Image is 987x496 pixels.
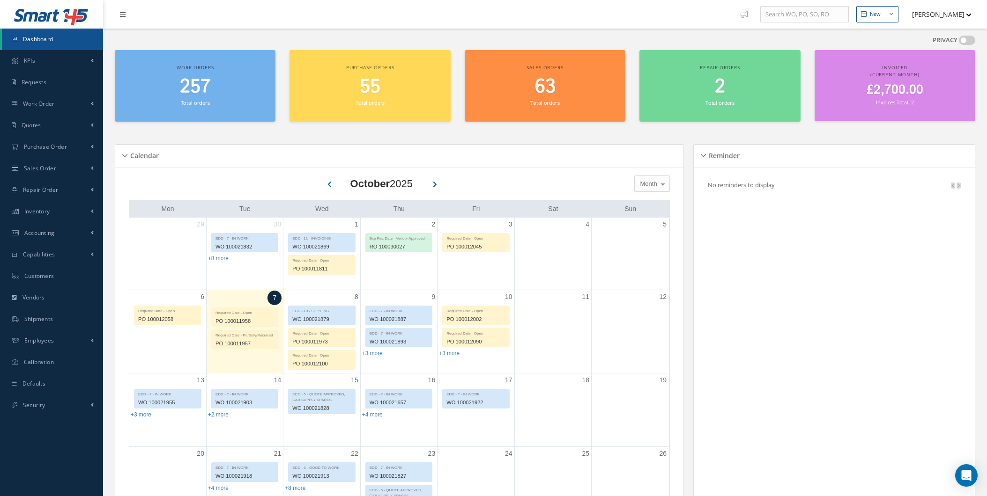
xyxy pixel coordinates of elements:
[289,336,355,347] div: PO 100011973
[349,373,360,387] a: October 15, 2025
[503,290,514,304] a: October 10, 2025
[313,203,331,215] a: Wednesday
[267,291,282,305] a: October 7, 2025
[23,186,59,194] span: Repair Order
[366,471,432,481] div: WO 100021827
[443,328,509,336] div: Required Date - Open
[580,447,591,460] a: October 25, 2025
[24,358,54,366] span: Calibration
[592,373,668,447] td: October 19, 2025
[208,255,229,262] a: Show 8 more events
[443,314,509,325] div: PO 100012002
[181,99,210,106] small: Total orders
[438,290,514,373] td: October 10, 2025
[360,218,437,290] td: October 2, 2025
[134,314,201,325] div: PO 100012058
[212,308,278,316] div: Required Date - Open
[206,218,283,290] td: September 30, 2025
[206,290,283,373] td: October 7, 2025
[443,336,509,347] div: PO 100012090
[366,463,432,471] div: EDD - 7 - IN WORK
[289,50,450,122] a: Purchase orders 55 Total orders
[426,373,438,387] a: October 16, 2025
[527,64,563,71] span: Sales orders
[638,179,657,189] span: Month
[23,35,53,43] span: Dashboard
[366,306,432,314] div: EDD - 7 - IN WORK
[289,463,355,471] div: EDD - 6 - GOOD TO WORK
[438,373,514,447] td: October 17, 2025
[503,447,514,460] a: October 24, 2025
[366,389,432,397] div: EDD - 7 - IN WORK
[360,73,380,100] span: 55
[134,306,201,314] div: Required Date - Open
[195,218,206,231] a: September 29, 2025
[870,10,881,18] div: New
[366,314,432,325] div: WO 100021887
[283,290,360,373] td: October 8, 2025
[208,485,229,491] a: Show 4 more events
[212,241,278,252] div: WO 100021832
[584,218,591,231] a: October 4, 2025
[212,316,278,327] div: PO 100011958
[661,218,668,231] a: October 5, 2025
[623,203,638,215] a: Sunday
[289,233,355,241] div: EDD - 11 - INVOICING
[23,250,55,258] span: Capabilities
[129,290,206,373] td: October 6, 2025
[360,290,437,373] td: October 9, 2025
[430,218,437,231] a: October 2, 2025
[289,350,355,358] div: Required Date - Open
[177,64,214,71] span: Work orders
[195,373,206,387] a: October 13, 2025
[22,379,45,387] span: Defaults
[212,397,278,408] div: WO 100021903
[856,6,898,22] button: New
[24,336,54,344] span: Employees
[760,6,849,23] input: Search WO, PO, SO, RO
[212,233,278,241] div: EDD - 7 - IN WORK
[657,290,668,304] a: October 12, 2025
[289,358,355,369] div: PO 100012100
[24,315,53,323] span: Shipments
[530,99,559,106] small: Total orders
[289,306,355,314] div: EDD - 10 - SHIPPING
[366,241,432,252] div: RO 100030027
[443,389,509,397] div: EDD - 7 - IN WORK
[592,290,668,373] td: October 12, 2025
[426,447,438,460] a: October 23, 2025
[815,50,975,121] a: Invoiced (Current Month) £2,700.00 Invoices Total: 2
[362,411,383,418] a: Show 4 more events
[580,373,591,387] a: October 18, 2025
[283,218,360,290] td: October 1, 2025
[366,233,432,241] div: Exp Rec Date - Vendor Approved
[514,373,591,447] td: October 18, 2025
[705,99,735,106] small: Total orders
[289,328,355,336] div: Required Date - Open
[439,350,460,357] a: Show 3 more events
[903,5,972,23] button: [PERSON_NAME]
[360,373,437,447] td: October 16, 2025
[289,263,355,274] div: PO 100011811
[131,411,151,418] a: Show 3 more events
[24,229,55,237] span: Accounting
[366,397,432,408] div: WO 100021657
[127,149,159,160] h5: Calendar
[580,290,591,304] a: October 11, 2025
[212,389,278,397] div: EDD - 7 - IN WORK
[706,149,740,160] h5: Reminder
[159,203,176,215] a: Monday
[24,164,56,172] span: Sales Order
[465,50,625,122] a: Sales orders 63 Total orders
[346,64,394,71] span: Purchase orders
[212,338,278,349] div: PO 100011957
[933,36,957,45] label: PRIVACY
[503,373,514,387] a: October 17, 2025
[353,218,360,231] a: October 1, 2025
[206,373,283,447] td: October 14, 2025
[955,464,978,487] div: Open Intercom Messenger
[289,314,355,325] div: WO 100021879
[350,178,390,190] b: October
[438,218,514,290] td: October 3, 2025
[23,401,45,409] span: Security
